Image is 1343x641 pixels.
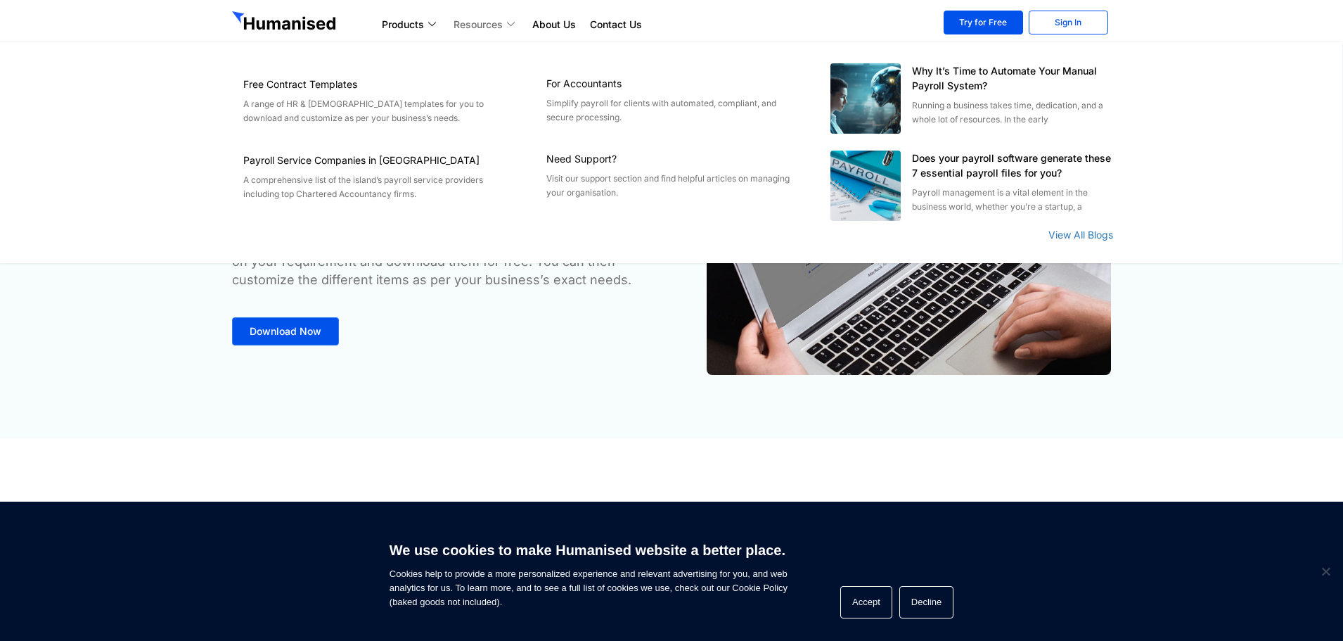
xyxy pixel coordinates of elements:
[912,186,1113,214] div: Payroll management is a vital element in the business world, whether you’re a startup, a
[250,326,321,336] span: Download Now
[840,586,892,618] button: Accept
[1029,11,1108,34] a: Sign In
[243,173,498,201] div: A comprehensive list of the island’s payroll service providers including top Chartered Accountanc...
[243,97,498,125] div: A range of HR & [DEMOGRAPHIC_DATA] templates for you to download and customize as per your busine...
[375,16,446,33] a: Products
[1318,564,1332,578] span: Decline
[446,16,525,33] a: Resources
[830,151,901,222] img: Does your payroll software generate these 7 essential payroll files for you?
[243,77,498,91] h6: Free Contract Templates
[830,63,901,134] img: Automated humanised payroll system
[546,152,795,166] h6: Need Support?
[830,151,901,221] a: Does your payroll software generate these 7 essential payroll files for you?
[583,16,649,33] a: Contact Us
[944,11,1023,34] a: Try for Free
[912,65,1097,91] a: Why It’s Time to Automate Your Manual Payroll System?
[546,96,795,125] p: Simplify payroll for clients with automated, compliant, and secure processing.
[899,586,953,618] button: Decline
[232,11,339,34] img: GetHumanised Logo
[912,99,1113,127] div: Running a business takes time, dedication, and a whole lot of resources. In the early
[912,152,1111,179] a: Does your payroll software generate these 7 essential payroll files for you?
[1048,229,1113,241] a: View All Blogs
[232,317,339,345] a: Download Now
[390,540,788,560] h6: We use cookies to make Humanised website a better place.
[525,16,583,33] a: About Us
[243,153,498,167] h6: Payroll Service Companies in [GEOGRAPHIC_DATA]
[546,77,795,91] h6: For Accountants
[390,533,788,609] span: Cookies help to provide a more personalized experience and relevant advertising for you, and web ...
[546,172,795,200] p: Visit our support section and find helpful articles on managing your organisation.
